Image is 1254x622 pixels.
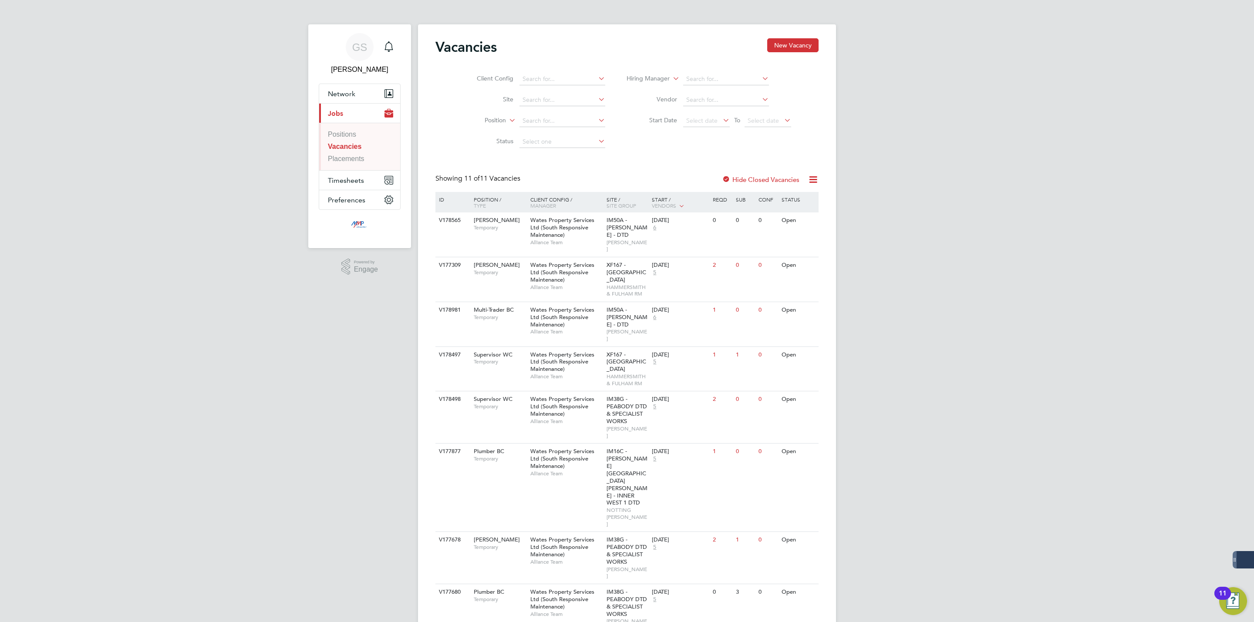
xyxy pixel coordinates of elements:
[711,192,733,207] div: Reqd
[607,239,648,252] span: [PERSON_NAME]
[530,536,594,558] span: Wates Property Services Ltd (South Responsive Maintenance)
[437,347,467,363] div: V178497
[604,192,650,213] div: Site /
[464,174,520,183] span: 11 Vacancies
[711,532,733,548] div: 2
[607,447,647,506] span: IM16C - [PERSON_NAME][GEOGRAPHIC_DATA][PERSON_NAME] - INNER WEST 1 DTD
[474,447,504,455] span: Plumber BC
[308,24,411,248] nav: Main navigation
[607,284,648,297] span: HAMMERSMITH & FULHAM RM
[354,259,378,266] span: Powered by
[756,391,779,407] div: 0
[734,347,756,363] div: 1
[652,351,708,359] div: [DATE]
[474,358,526,365] span: Temporary
[437,532,467,548] div: V177678
[328,196,365,204] span: Preferences
[756,212,779,229] div: 0
[530,373,602,380] span: Alliance Team
[734,532,756,548] div: 1
[328,143,361,150] a: Vacancies
[607,507,648,527] span: NOTTING [PERSON_NAME]
[767,38,819,52] button: New Vacancy
[652,455,657,463] span: 5
[711,444,733,460] div: 1
[779,444,817,460] div: Open
[530,588,594,610] span: Wates Property Services Ltd (South Responsive Maintenance)
[1219,587,1247,615] button: Open Resource Center, 11 new notifications
[474,588,504,595] span: Plumber BC
[734,212,756,229] div: 0
[734,302,756,318] div: 0
[437,257,467,273] div: V177309
[519,115,605,127] input: Search for...
[474,536,520,543] span: [PERSON_NAME]
[530,216,594,239] span: Wates Property Services Ltd (South Responsive Maintenance)
[474,351,512,358] span: Supervisor WC
[530,395,594,417] span: Wates Property Services Ltd (South Responsive Maintenance)
[319,84,400,103] button: Network
[652,588,708,596] div: [DATE]
[756,302,779,318] div: 0
[652,403,657,410] span: 5
[607,425,648,439] span: [PERSON_NAME]
[437,212,467,229] div: V178565
[756,347,779,363] div: 0
[652,306,708,314] div: [DATE]
[607,261,646,283] span: XF167 - [GEOGRAPHIC_DATA]
[779,347,817,363] div: Open
[652,536,708,544] div: [DATE]
[474,202,486,209] span: Type
[467,192,528,213] div: Position /
[474,596,526,603] span: Temporary
[627,95,677,103] label: Vendor
[734,444,756,460] div: 0
[731,114,743,126] span: To
[474,544,526,551] span: Temporary
[530,558,602,565] span: Alliance Team
[474,403,526,410] span: Temporary
[779,212,817,229] div: Open
[435,38,497,56] h2: Vacancies
[474,395,512,403] span: Supervisor WC
[463,137,513,145] label: Status
[748,117,779,124] span: Select date
[607,588,647,618] span: IM38G - PEABODY DTD & SPECIALIST WORKS
[319,104,400,123] button: Jobs
[652,224,657,232] span: 6
[734,584,756,600] div: 3
[437,391,467,407] div: V178498
[734,192,756,207] div: Sub
[607,395,647,425] span: IM38G - PEABODY DTD & SPECIALIST WORKS
[627,116,677,124] label: Start Date
[530,239,602,246] span: Alliance Team
[328,90,355,98] span: Network
[474,314,526,321] span: Temporary
[530,261,594,283] span: Wates Property Services Ltd (South Responsive Maintenance)
[607,328,648,342] span: [PERSON_NAME]
[437,192,467,207] div: ID
[530,470,602,477] span: Alliance Team
[607,202,636,209] span: Site Group
[756,257,779,273] div: 0
[652,396,708,403] div: [DATE]
[530,328,602,335] span: Alliance Team
[463,74,513,82] label: Client Config
[779,257,817,273] div: Open
[711,302,733,318] div: 1
[354,266,378,273] span: Engage
[734,257,756,273] div: 0
[756,444,779,460] div: 0
[686,117,718,124] span: Select date
[530,418,602,425] span: Alliance Team
[474,306,514,313] span: Multi-Trader BC
[779,584,817,600] div: Open
[711,257,733,273] div: 2
[435,174,522,183] div: Showing
[319,219,401,232] a: Go to home page
[779,391,817,407] div: Open
[711,347,733,363] div: 1
[319,190,400,209] button: Preferences
[341,259,378,275] a: Powered byEngage
[652,544,657,551] span: 5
